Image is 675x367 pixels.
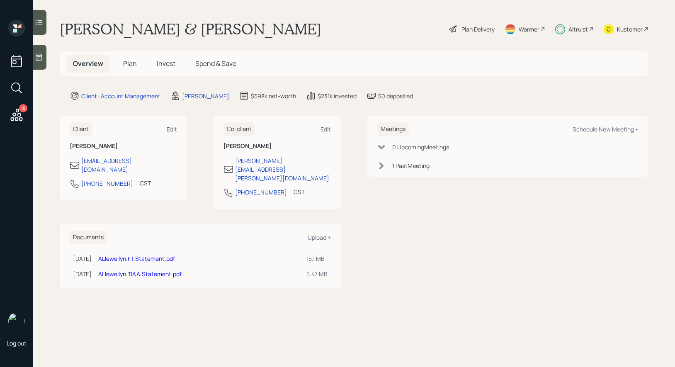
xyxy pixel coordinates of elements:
[377,122,409,136] h6: Meetings
[123,59,137,68] span: Plan
[617,25,643,34] div: Kustomer
[318,92,357,100] div: $231k invested
[573,125,639,133] div: Schedule New Meeting +
[321,125,331,133] div: Edit
[70,231,107,244] h6: Documents
[70,143,177,150] h6: [PERSON_NAME]
[235,156,331,182] div: [PERSON_NAME][EMAIL_ADDRESS][PERSON_NAME][DOMAIN_NAME]
[157,59,175,68] span: Invest
[568,25,588,34] div: Altruist
[223,122,255,136] h6: Co-client
[294,187,305,196] div: CST
[392,161,430,170] div: 1 Past Meeting
[223,143,331,150] h6: [PERSON_NAME]
[306,254,328,263] div: 15.1 MB
[461,25,495,34] div: Plan Delivery
[519,25,539,34] div: Warmer
[81,92,160,100] div: Client · Account Management
[60,20,321,38] h1: [PERSON_NAME] & [PERSON_NAME]
[8,313,25,329] img: treva-nostdahl-headshot.png
[73,270,92,278] div: [DATE]
[7,339,27,347] div: Log out
[235,188,287,197] div: [PHONE_NUMBER]
[81,156,177,174] div: [EMAIL_ADDRESS][DOMAIN_NAME]
[378,92,413,100] div: $0 deposited
[167,125,177,133] div: Edit
[98,270,182,278] a: ALlewellyn.TIAA.Statement.pdf
[182,92,229,100] div: [PERSON_NAME]
[73,254,92,263] div: [DATE]
[81,179,133,188] div: [PHONE_NUMBER]
[392,143,449,151] div: 0 Upcoming Meeting s
[73,59,103,68] span: Overview
[70,122,92,136] h6: Client
[19,104,27,112] div: 10
[195,59,236,68] span: Spend & Save
[308,233,331,241] div: Upload +
[251,92,296,100] div: $598k net-worth
[306,270,328,278] div: 5.47 MB
[98,255,175,262] a: ALlewellyn.FT.Statement.pdf
[140,179,151,187] div: CST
